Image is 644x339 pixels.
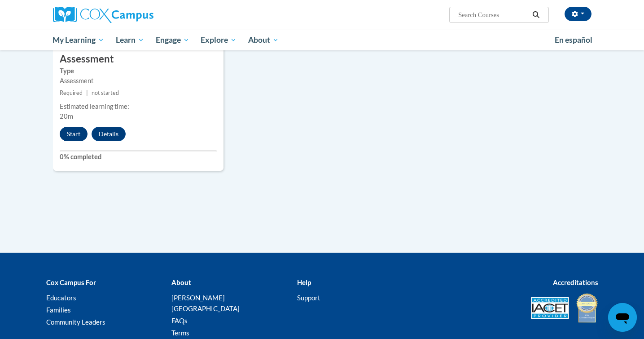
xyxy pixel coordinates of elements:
span: 20m [60,112,73,120]
span: My Learning [53,35,104,45]
b: Help [297,278,311,286]
a: Educators [46,294,76,302]
label: 0% completed [60,152,217,162]
div: Assessment [60,76,217,86]
a: Engage [150,30,195,50]
a: Explore [195,30,242,50]
a: Learn [110,30,150,50]
button: Start [60,127,88,141]
iframe: Button to launch messaging window [608,303,637,332]
a: Terms [171,329,189,337]
label: Type [60,66,217,76]
img: Cox Campus [53,7,153,23]
span: About [248,35,279,45]
button: Details [92,127,126,141]
a: About [242,30,285,50]
a: Families [46,306,71,314]
img: Accredited IACET® Provider [531,297,569,319]
div: Main menu [39,30,605,50]
a: My Learning [47,30,110,50]
b: Accreditations [553,278,598,286]
b: Cox Campus For [46,278,96,286]
input: Search Courses [457,9,529,20]
a: Cox Campus [53,7,223,23]
img: IDA® Accredited [576,292,598,324]
span: En español [555,35,592,45]
button: Account Settings [565,7,591,21]
span: Explore [201,35,237,45]
button: Search [529,9,543,20]
a: Support [297,294,320,302]
b: About [171,278,191,286]
span: | [86,89,88,96]
div: Estimated learning time: [60,102,217,112]
span: Engage [156,35,189,45]
a: [PERSON_NAME][GEOGRAPHIC_DATA] [171,294,240,312]
span: not started [92,89,119,96]
span: Required [60,89,83,96]
a: Community Leaders [46,318,105,326]
a: En español [549,31,598,49]
span: Learn [116,35,144,45]
a: FAQs [171,317,188,325]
